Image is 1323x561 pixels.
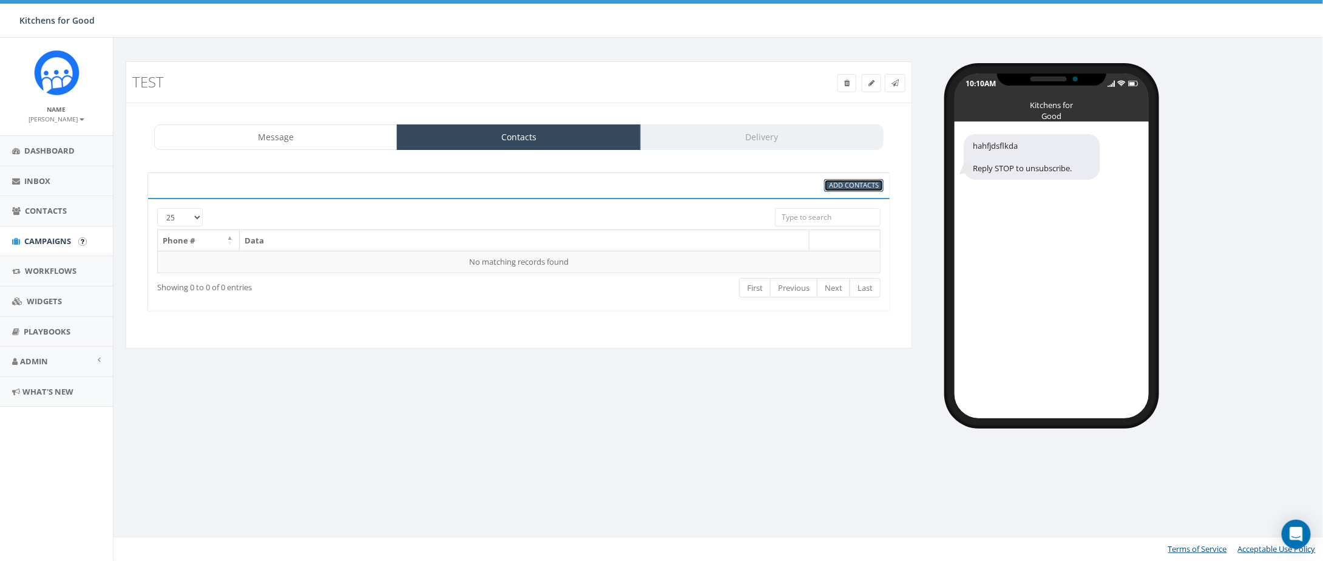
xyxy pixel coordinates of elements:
[824,179,884,192] a: Add Contacts
[844,78,850,88] span: Delete Campaign
[22,386,73,397] span: What's New
[20,356,48,367] span: Admin
[770,278,817,298] a: Previous
[739,278,771,298] a: First
[397,124,640,150] a: Contacts
[25,205,67,216] span: Contacts
[1238,543,1316,554] a: Acceptable Use Policy
[154,124,398,150] a: Message
[19,15,95,26] span: Kitchens for Good
[158,251,881,273] td: No matching records found
[1168,543,1227,554] a: Terms of Service
[240,230,810,251] th: Data
[29,115,84,123] small: [PERSON_NAME]
[775,208,881,226] input: Type to search
[892,78,899,88] span: Send Test Message
[157,277,448,293] div: Showing 0 to 0 of 0 entries
[29,113,84,124] a: [PERSON_NAME]
[47,105,66,114] small: Name
[27,296,62,307] span: Widgets
[829,180,879,189] span: Add Contacts
[1282,520,1311,549] div: Open Intercom Messenger
[132,74,708,90] h3: Test
[1021,100,1082,106] div: Kitchens for Good
[966,78,996,89] div: 10:10AM
[868,78,875,88] span: Edit Campaign
[25,265,76,276] span: Workflows
[24,326,70,337] span: Playbooks
[24,236,71,246] span: Campaigns
[158,230,240,251] th: Phone #: activate to sort column descending
[24,175,50,186] span: Inbox
[34,50,80,95] img: Rally_Corp_Icon_1.png
[817,278,850,298] a: Next
[829,180,879,189] span: CSV files only
[850,278,881,298] a: Last
[24,145,75,156] span: Dashboard
[964,134,1100,180] div: hahfjdsflkda Reply STOP to unsubscribe.
[78,237,87,246] input: Submit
